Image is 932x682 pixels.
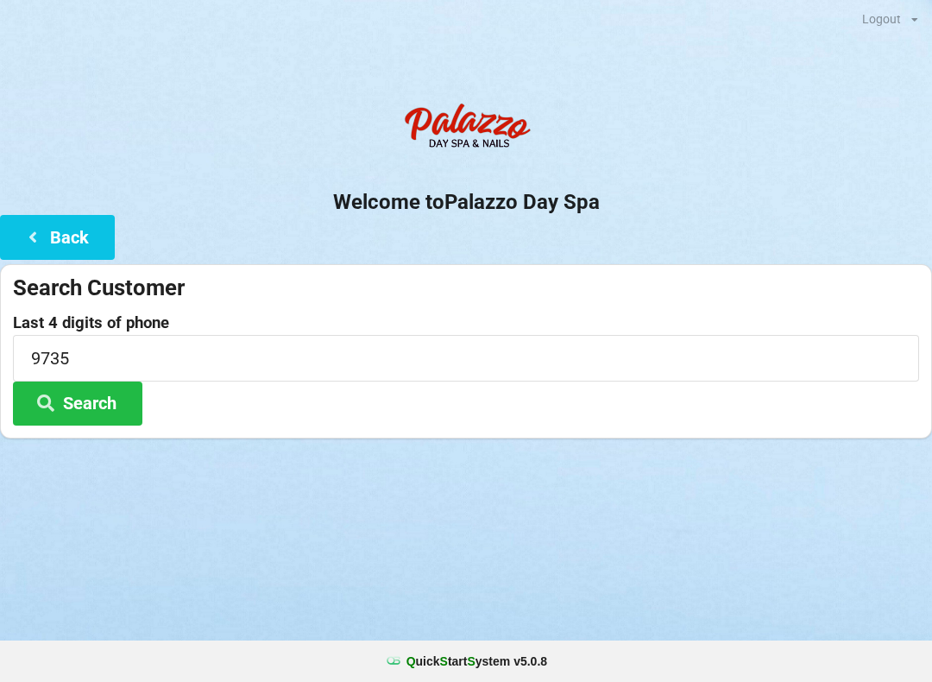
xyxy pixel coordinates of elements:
b: uick tart ystem v 5.0.8 [406,653,547,670]
input: 0000 [13,335,919,381]
span: S [467,654,475,668]
button: Search [13,382,142,426]
span: Q [406,654,416,668]
div: Search Customer [13,274,919,302]
span: S [440,654,448,668]
img: favicon.ico [385,653,402,670]
label: Last 4 digits of phone [13,314,919,332]
img: PalazzoDaySpaNails-Logo.png [397,94,535,163]
div: Logout [862,13,901,25]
